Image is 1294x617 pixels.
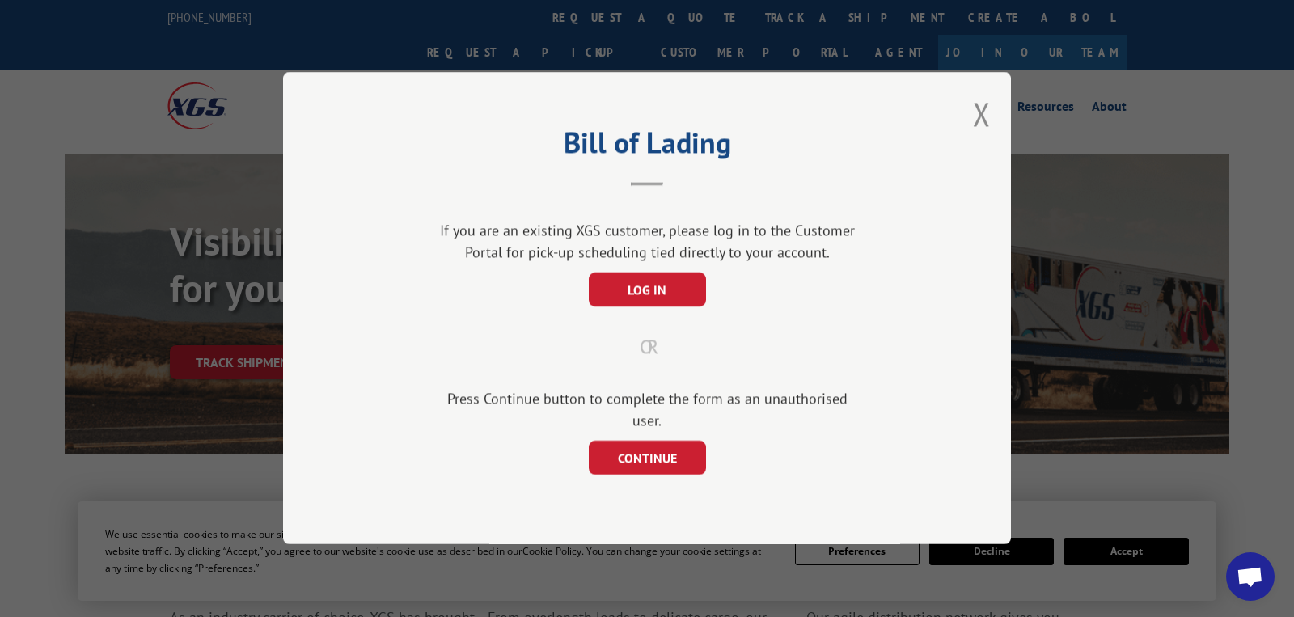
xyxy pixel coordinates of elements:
[589,273,706,307] button: LOG IN
[433,388,861,432] div: Press Continue button to complete the form as an unauthorised user.
[589,442,706,475] button: CONTINUE
[973,92,991,135] button: Close modal
[364,131,930,162] h2: Bill of Lading
[364,333,930,362] div: OR
[589,284,706,298] a: LOG IN
[433,220,861,264] div: If you are an existing XGS customer, please log in to the Customer Portal for pick-up scheduling ...
[1226,552,1275,601] div: Open chat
